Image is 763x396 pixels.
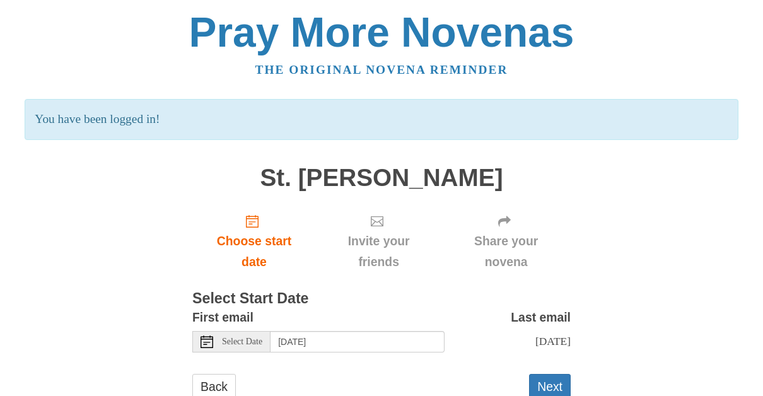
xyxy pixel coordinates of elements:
[511,307,571,328] label: Last email
[189,9,574,55] a: Pray More Novenas
[329,231,429,272] span: Invite your friends
[25,99,738,140] p: You have been logged in!
[192,307,253,328] label: First email
[316,204,441,279] div: Click "Next" to confirm your start date first.
[222,337,262,346] span: Select Date
[535,335,571,347] span: [DATE]
[255,63,508,76] a: The original novena reminder
[205,231,303,272] span: Choose start date
[192,204,316,279] a: Choose start date
[192,291,571,307] h3: Select Start Date
[441,204,571,279] div: Click "Next" to confirm your start date first.
[192,165,571,192] h1: St. [PERSON_NAME]
[454,231,558,272] span: Share your novena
